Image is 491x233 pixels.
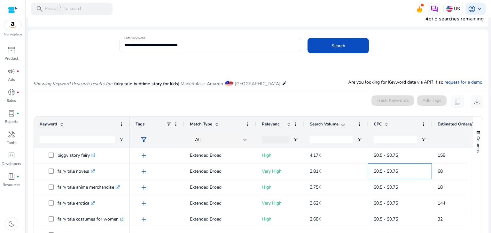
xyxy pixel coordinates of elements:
[357,137,362,142] button: Open Filter Menu
[476,5,483,13] span: keyboard_arrow_down
[8,131,15,138] span: handyman
[17,70,19,72] span: fiber_manual_record
[8,77,15,82] p: Ads
[374,136,417,143] input: CPC Filter Input
[178,81,223,87] span: | Marketplace: Amazon
[114,81,178,87] span: fairy tale bedtime story for kids
[4,56,18,61] p: Product
[454,3,460,14] p: US
[190,149,250,162] p: Extended Broad
[8,67,15,75] span: campaign
[140,184,148,191] span: add
[438,184,443,190] span: 18
[374,168,398,174] span: $0.5 - $0.75
[310,200,321,206] span: 3.62K
[374,152,398,158] span: $0.5 - $0.75
[444,79,482,85] a: request for a demo
[190,213,250,226] p: Extended Broad
[471,95,483,108] button: download
[374,121,382,127] span: CPC
[438,168,443,174] span: 68
[58,149,96,162] p: piggy story fairy
[3,182,20,188] p: Resources
[140,199,148,207] span: add
[310,216,321,222] span: 2.68K
[374,200,398,206] span: $0.5 - $0.75
[262,181,298,194] p: High
[262,149,298,162] p: High
[124,36,145,40] mat-label: Enter Keyword
[310,136,353,143] input: Search Volume Filter Input
[310,184,321,190] span: 3.75K
[438,152,445,158] span: 158
[33,81,113,87] i: Showing Keyword Research results for:
[190,121,212,127] span: Match Type
[310,121,339,127] span: Search Volume
[190,197,250,210] p: Extended Broad
[140,215,148,223] span: add
[5,119,18,124] p: Reports
[262,121,284,127] span: Relevance Score
[17,175,19,178] span: fiber_manual_record
[17,112,19,115] span: fiber_manual_record
[119,137,124,142] button: Open Filter Menu
[473,98,481,106] span: download
[438,121,476,127] span: Estimated Orders/Month
[374,184,398,190] span: $0.5 - $0.75
[7,98,16,103] p: Sales
[310,152,321,158] span: 4.17K
[57,5,63,12] span: /
[8,46,15,54] span: inventory_2
[17,91,19,94] span: fiber_manual_record
[8,109,15,117] span: lab_profile
[40,136,115,143] input: Keyword Filter Input
[58,181,120,194] p: fairy tale anime merchandise
[262,197,298,210] p: Very High
[58,165,95,178] p: fairy tale novels
[282,79,287,87] mat-icon: edit
[475,136,481,153] span: Columns
[45,5,82,12] p: Press to search
[136,121,144,127] span: Tags
[36,5,43,13] span: search
[310,168,321,174] span: 3.81K
[58,197,95,210] p: fairy tale erotica
[262,165,298,178] p: Very High
[195,137,201,143] span: All
[438,216,443,222] span: 32
[140,136,148,144] span: filter_alt
[468,5,476,13] span: account_circle
[8,173,15,180] span: book_4
[190,181,250,194] p: Extended Broad
[374,216,398,222] span: $0.5 - $0.75
[348,79,483,86] p: Are you looking for Keyword data via API? If so, .
[8,152,15,159] span: code_blocks
[262,213,298,226] p: High
[421,137,426,142] button: Open Filter Menu
[140,152,148,159] span: add
[8,88,15,96] span: donut_small
[2,161,21,167] p: Developers
[293,137,298,142] button: Open Filter Menu
[8,220,15,228] span: dark_mode
[58,213,124,226] p: fairy tale costumes for women
[446,6,453,12] img: us.svg
[190,165,250,178] p: Extended Broad
[7,140,16,146] p: Tools
[235,81,280,87] span: [GEOGRAPHIC_DATA]
[425,15,429,22] span: 4
[425,15,484,23] div: of 5 searches remaining
[140,168,148,175] span: add
[331,42,345,49] span: Search
[40,121,57,127] span: Keyword
[4,32,22,37] p: Marketplace
[438,200,445,206] span: 144
[308,38,369,53] button: Search
[4,20,21,30] img: amazon.svg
